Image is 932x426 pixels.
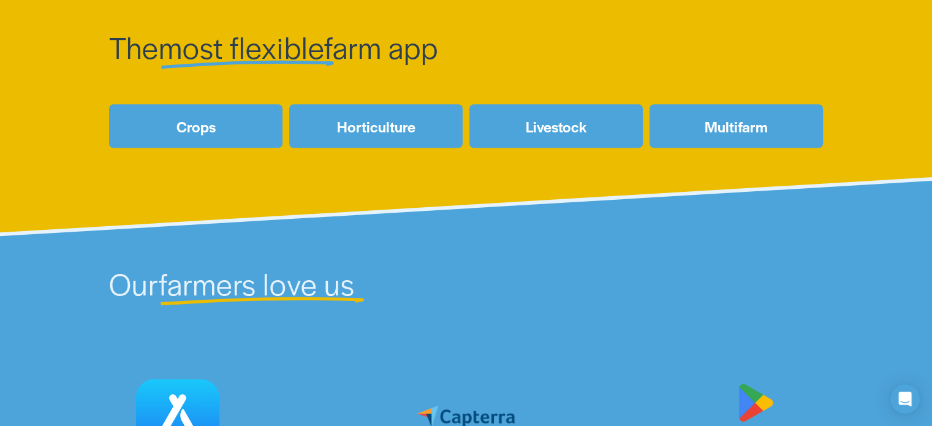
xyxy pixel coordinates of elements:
span: farmers love us [159,262,354,304]
span: farm app [324,26,438,67]
a: Crops [109,104,282,148]
a: Livestock [469,104,643,148]
span: Our [109,262,159,304]
span: The [109,26,159,67]
a: Multifarm [650,104,823,148]
div: Open Intercom Messenger [890,384,920,414]
span: most flexible [159,26,324,67]
a: Horticulture [289,104,463,148]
